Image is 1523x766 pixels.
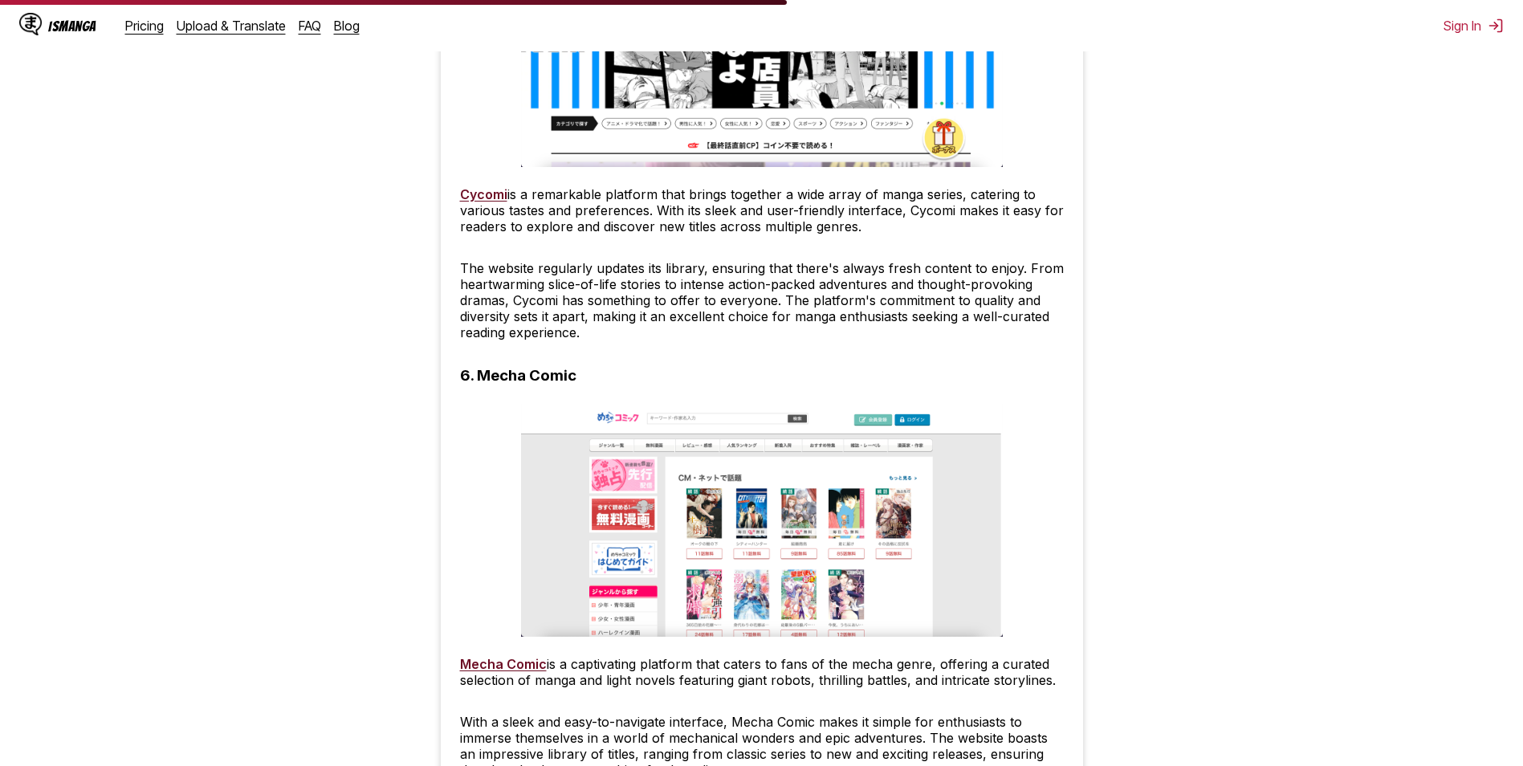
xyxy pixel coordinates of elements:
h3: 6. Mecha Comic [460,366,576,385]
p: is a remarkable platform that brings together a wide array of manga series, catering to various t... [460,186,1064,234]
a: Mecha Comic [460,656,547,672]
a: Pricing [125,18,164,34]
a: Cycomi [460,186,507,202]
p: is a captivating platform that caters to fans of the mecha genre, offering a curated selection of... [460,656,1064,688]
img: IsManga Logo [19,13,42,35]
img: Mecha Comic [521,404,1003,637]
p: The website regularly updates its library, ensuring that there's always fresh content to enjoy. F... [460,260,1064,340]
div: IsManga [48,18,96,34]
a: FAQ [299,18,321,34]
a: IsManga LogoIsManga [19,13,125,39]
a: Upload & Translate [177,18,286,34]
button: Sign In [1444,18,1504,34]
a: Blog [334,18,360,34]
img: Sign out [1488,18,1504,34]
